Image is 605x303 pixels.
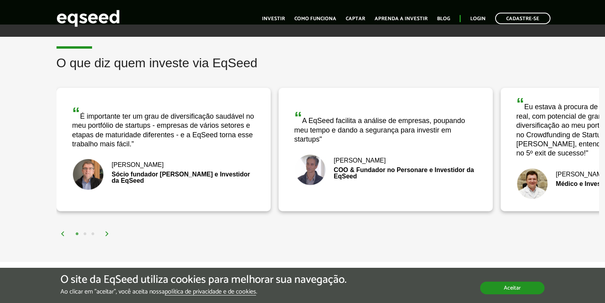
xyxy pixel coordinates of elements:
[81,230,89,238] button: 2 of 2
[60,288,347,295] p: Ao clicar em "aceitar", você aceita nossa .
[72,105,255,149] div: É importante ter um grau de diversificação saudável no meu portfólio de startups - empresas de vá...
[294,109,302,126] span: “
[495,13,550,24] a: Cadastre-se
[165,289,256,295] a: política de privacidade e de cookies
[294,16,336,21] a: Como funciona
[60,274,347,286] h5: O site da EqSeed utiliza cookies para melhorar sua navegação.
[262,16,285,21] a: Investir
[294,110,477,144] div: A EqSeed facilita a análise de empresas, poupando meu tempo e dando a segurança para investir em ...
[480,282,545,294] button: Aceitar
[375,16,428,21] a: Aprenda a investir
[294,154,326,186] img: Bruno Rodrigues
[516,168,548,200] img: Fernando De Marco
[516,95,524,112] span: “
[72,159,104,190] img: Nick Johnston
[437,16,450,21] a: Blog
[346,16,365,21] a: Captar
[72,171,255,184] div: Sócio fundador [PERSON_NAME] e Investidor da EqSeed
[89,230,97,238] button: 3 of 2
[57,8,120,29] img: EqSeed
[57,56,599,82] h2: O que diz quem investe via EqSeed
[294,167,477,180] div: COO & Fundador no Personare e Investidor da EqSeed
[470,16,486,21] a: Login
[73,230,81,238] button: 1 of 2
[72,162,255,168] div: [PERSON_NAME]
[72,104,80,122] span: “
[294,157,477,164] div: [PERSON_NAME]
[105,231,109,236] img: arrow%20right.svg
[60,231,65,236] img: arrow%20left.svg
